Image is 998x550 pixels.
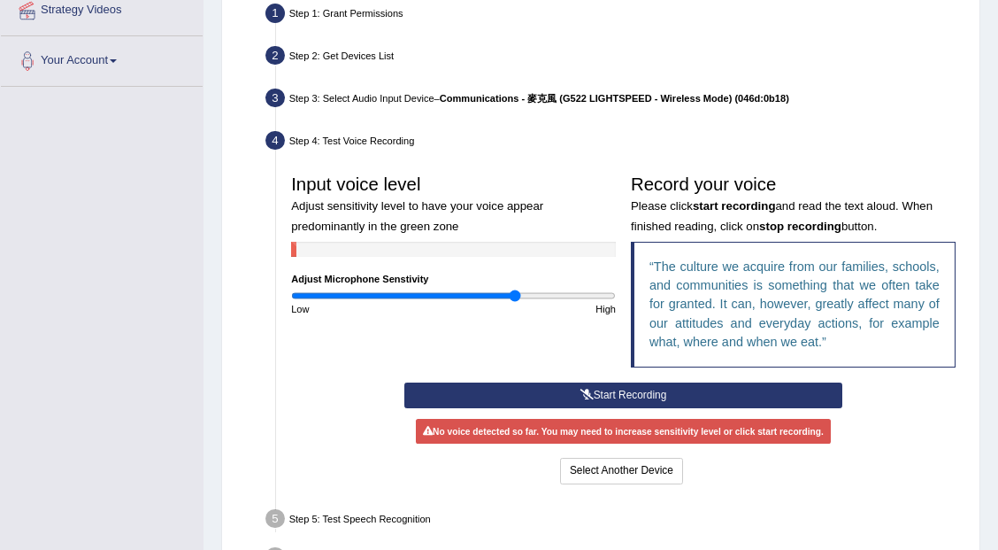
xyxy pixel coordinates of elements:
div: No voice detected so far. You may need to increase sensitivity level or click start recording. [416,419,832,444]
div: Low [284,302,454,316]
q: The culture we acquire from our families, schools, and communities is something that we often tak... [649,260,940,349]
div: Step 5: Test Speech Recognition [259,505,973,538]
b: start recording [693,199,776,213]
b: stop recording [759,220,841,233]
div: Step 2: Get Devices List [259,42,973,74]
div: High [454,302,624,316]
button: Start Recording [404,383,842,408]
span: – [434,93,789,104]
small: Please click and read the text aloud. When finished reading, click on button. [631,199,933,232]
button: Select Another Device [560,458,683,484]
label: Adjust Microphone Senstivity [291,272,428,286]
div: Step 3: Select Audio Input Device [259,84,973,117]
div: Step 4: Test Voice Recording [259,127,973,159]
h3: Record your voice [631,174,956,234]
b: Communications - 麥克風 (G522 LIGHTSPEED - Wireless Mode) (046d:0b18) [440,93,789,104]
h3: Input voice level [291,174,616,234]
small: Adjust sensitivity level to have your voice appear predominantly in the green zone [291,199,543,232]
a: Your Account [1,36,203,81]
